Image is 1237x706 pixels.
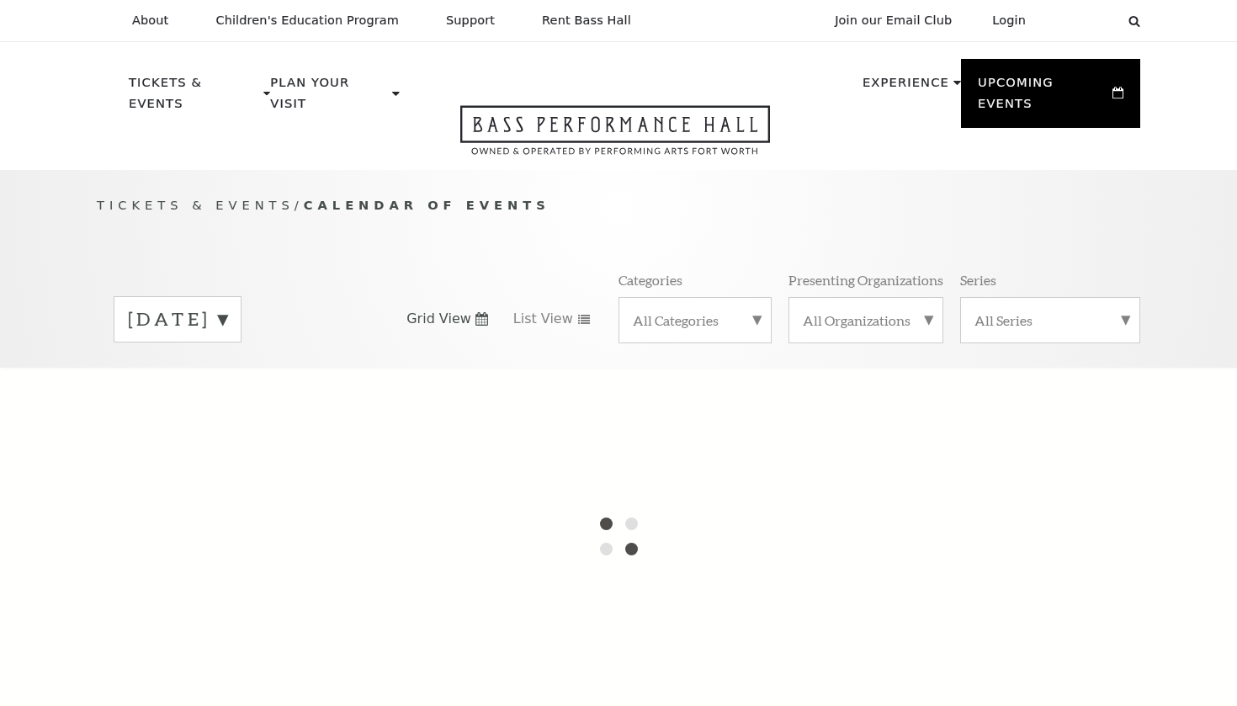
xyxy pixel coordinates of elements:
[803,311,929,329] label: All Organizations
[132,13,168,28] p: About
[97,195,1140,216] p: /
[215,13,399,28] p: Children's Education Program
[97,198,295,212] span: Tickets & Events
[863,72,949,103] p: Experience
[304,198,550,212] span: Calendar of Events
[978,72,1108,124] p: Upcoming Events
[788,271,943,289] p: Presenting Organizations
[1053,13,1112,29] select: Select:
[513,310,573,328] span: List View
[618,271,682,289] p: Categories
[129,72,259,124] p: Tickets & Events
[974,311,1126,329] label: All Series
[406,310,471,328] span: Grid View
[128,306,227,332] label: [DATE]
[446,13,495,28] p: Support
[633,311,757,329] label: All Categories
[960,271,996,289] p: Series
[270,72,388,124] p: Plan Your Visit
[542,13,631,28] p: Rent Bass Hall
